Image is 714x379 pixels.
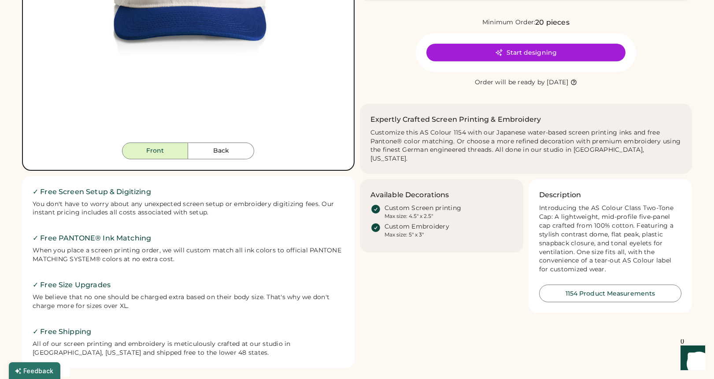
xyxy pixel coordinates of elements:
button: 1154 Product Measurements [539,285,681,302]
div: Custom Embroidery [385,222,449,231]
div: When you place a screen printing order, we will custom match all ink colors to official PANTONE M... [33,246,344,264]
h2: Expertly Crafted Screen Printing & Embroidery [370,114,541,125]
iframe: Front Chat [672,339,710,377]
div: [DATE] [547,78,568,87]
h2: ✓ Free Size Upgrades [33,280,344,290]
h2: ✓ Free Shipping [33,326,344,337]
button: Back [188,143,254,159]
h3: Description [539,190,581,200]
div: 20 pieces [535,17,569,28]
button: Front [122,143,188,159]
div: You don't have to worry about any unexpected screen setup or embroidery digitizing fees. Our inst... [33,200,344,218]
div: Introducing the AS Colour Class Two-Tone Cap: A lightweight, mid-profile five-panel cap crafted f... [539,204,681,274]
div: Max size: 5" x 3" [385,231,424,238]
h2: ✓ Free PANTONE® Ink Matching [33,233,344,244]
div: Max size: 4.5" x 2.5" [385,213,433,220]
div: Custom Screen printing [385,204,462,213]
div: All of our screen printing and embroidery is meticulously crafted at our studio in [GEOGRAPHIC_DA... [33,340,344,357]
h3: Available Decorations [370,190,449,200]
div: Minimum Order: [482,18,536,27]
div: We believe that no one should be charged extra based on their body size. That's why we don't char... [33,293,344,311]
div: Customize this AS Colour 1154 with our Japanese water-based screen printing inks and free Pantone... [370,128,682,164]
div: Order will be ready by [475,78,545,87]
h2: ✓ Free Screen Setup & Digitizing [33,187,344,197]
button: Start designing [426,44,625,61]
